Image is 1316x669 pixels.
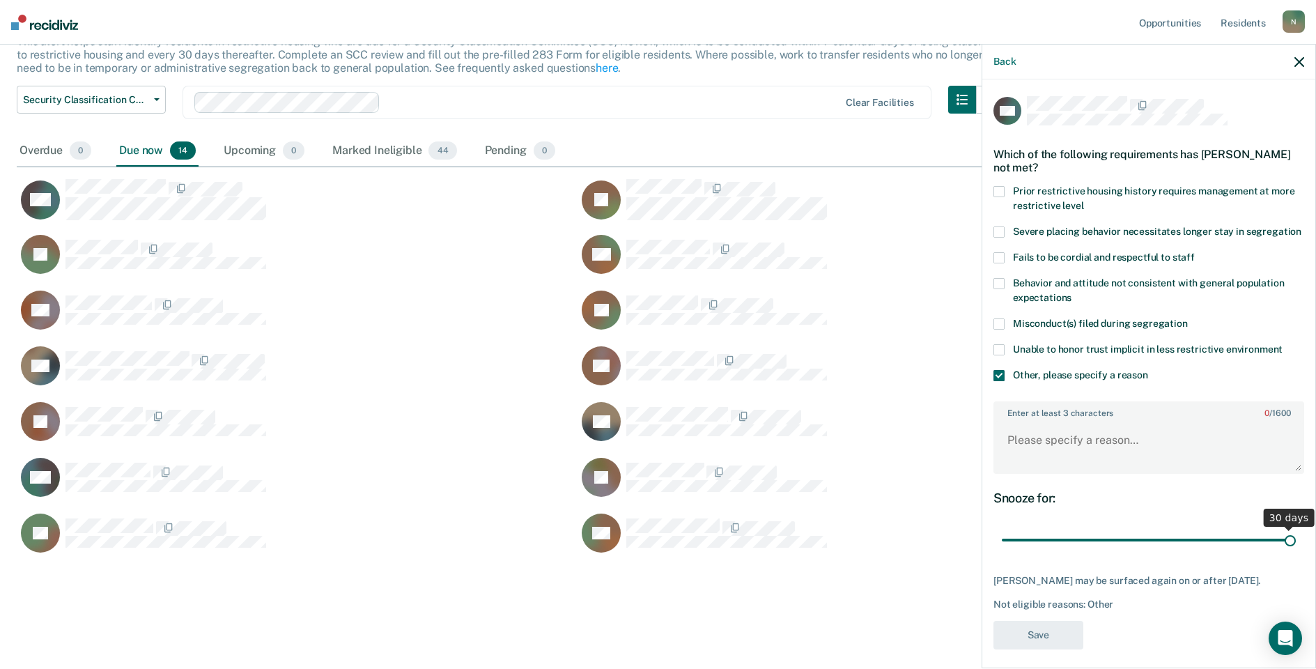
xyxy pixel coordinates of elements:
[170,141,196,160] span: 14
[17,136,94,167] div: Overdue
[1264,408,1290,418] span: / 1600
[11,15,78,30] img: Recidiviz
[1013,369,1148,380] span: Other, please specify a reason
[993,575,1304,587] div: [PERSON_NAME] may be surfaced again on or after [DATE].
[17,234,578,290] div: CaseloadOpportunityCell-0974040
[23,94,148,106] span: Security Classification Committee Review
[578,401,1138,457] div: CaseloadOpportunityCell-0437189
[578,513,1138,569] div: CaseloadOpportunityCell-0594632
[1264,509,1315,527] div: 30 days
[482,136,558,167] div: Pending
[1013,318,1188,329] span: Misconduct(s) filed during segregation
[1269,622,1302,655] div: Open Intercom Messenger
[1013,252,1195,263] span: Fails to be cordial and respectful to staff
[17,513,578,569] div: CaseloadOpportunityCell-0840136
[1013,277,1285,303] span: Behavior and attitude not consistent with general population expectations
[116,136,199,167] div: Due now
[17,290,578,346] div: CaseloadOpportunityCell-0831551
[330,136,459,167] div: Marked Ineligible
[1013,185,1294,211] span: Prior restrictive housing history requires management at more restrictive level
[1283,10,1305,33] div: N
[993,621,1083,649] button: Save
[596,61,618,75] a: here
[578,457,1138,513] div: CaseloadOpportunityCell-0806014
[17,457,578,513] div: CaseloadOpportunityCell-0677731
[17,35,1000,75] p: This alert helps staff identify residents in restrictive housing who are due for a Security Class...
[993,491,1304,506] div: Snooze for:
[283,141,304,160] span: 0
[428,141,456,160] span: 44
[578,234,1138,290] div: CaseloadOpportunityCell-0623070
[578,346,1138,401] div: CaseloadOpportunityCell-0713046
[995,403,1303,418] label: Enter at least 3 characters
[1264,408,1269,418] span: 0
[534,141,555,160] span: 0
[993,56,1016,68] button: Back
[17,401,578,457] div: CaseloadOpportunityCell-0442910
[1013,226,1301,237] span: Severe placing behavior necessitates longer stay in segregation
[578,290,1138,346] div: CaseloadOpportunityCell-0607443
[17,346,578,401] div: CaseloadOpportunityCell-0898678
[846,97,914,109] div: Clear facilities
[1013,344,1283,355] span: Unable to honor trust implicit in less restrictive environment
[993,137,1304,185] div: Which of the following requirements has [PERSON_NAME] not met?
[70,141,91,160] span: 0
[221,136,307,167] div: Upcoming
[578,178,1138,234] div: CaseloadOpportunityCell-0484138
[993,599,1304,610] div: Not eligible reasons: Other
[17,178,578,234] div: CaseloadOpportunityCell-0645884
